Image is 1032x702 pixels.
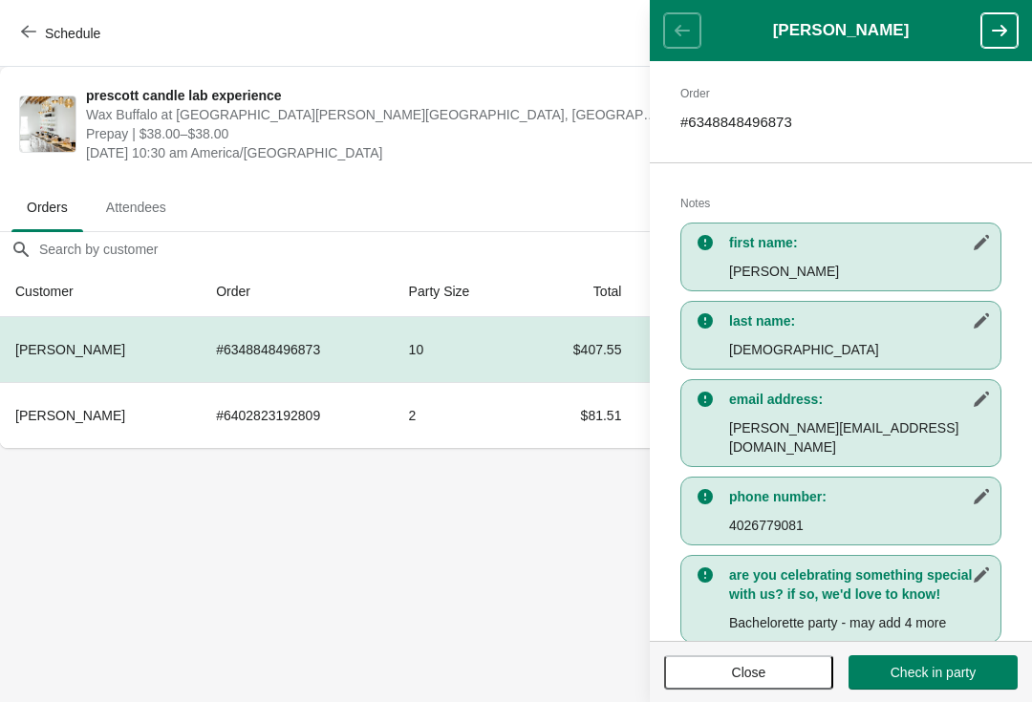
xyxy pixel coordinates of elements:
[20,96,75,152] img: prescott candle lab experience
[729,565,991,604] h3: are you celebrating something special with us? if so, we'd love to know!
[394,317,525,382] td: 10
[11,190,83,224] span: Orders
[15,342,125,357] span: [PERSON_NAME]
[524,266,636,317] th: Total
[45,26,100,41] span: Schedule
[86,124,664,143] span: Prepay | $38.00–$38.00
[664,655,833,690] button: Close
[201,317,393,382] td: # 6348848496873
[891,665,976,680] span: Check in party
[636,266,751,317] th: Status
[729,311,991,330] h3: last name:
[10,16,116,51] button: Schedule
[729,516,991,535] p: 4026779081
[91,190,182,224] span: Attendees
[729,262,991,281] p: [PERSON_NAME]
[394,382,525,448] td: 2
[729,418,991,457] p: [PERSON_NAME][EMAIL_ADDRESS][DOMAIN_NAME]
[394,266,525,317] th: Party Size
[729,390,991,409] h3: email address:
[729,233,991,252] h3: first name:
[201,382,393,448] td: # 6402823192809
[86,143,664,162] span: [DATE] 10:30 am America/[GEOGRAPHIC_DATA]
[38,232,1032,266] input: Search by customer
[732,665,766,680] span: Close
[680,194,1001,213] h2: Notes
[201,266,393,317] th: Order
[86,86,664,105] span: prescott candle lab experience
[680,84,1001,103] h2: Order
[849,655,1018,690] button: Check in party
[729,340,991,359] p: [DEMOGRAPHIC_DATA]
[729,613,991,632] p: Bachelorette party - may add 4 more
[729,487,991,506] h3: phone number:
[700,21,981,40] h1: [PERSON_NAME]
[680,113,1001,132] p: # 6348848496873
[524,317,636,382] td: $407.55
[86,105,664,124] span: Wax Buffalo at [GEOGRAPHIC_DATA][PERSON_NAME][GEOGRAPHIC_DATA], [GEOGRAPHIC_DATA], [GEOGRAPHIC_DA...
[524,382,636,448] td: $81.51
[15,408,125,423] span: [PERSON_NAME]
